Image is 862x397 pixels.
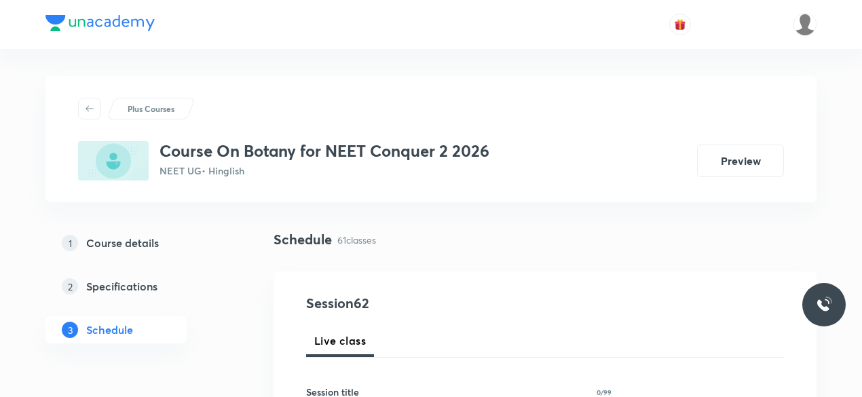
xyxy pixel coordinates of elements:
img: Arpita [793,13,817,36]
img: 91E11E2C-4549-4739-9D9A-1D5301BD2F12_plus.png [78,141,149,181]
p: 61 classes [337,233,376,247]
img: avatar [674,18,686,31]
img: Company Logo [45,15,155,31]
h5: Course details [86,235,159,251]
button: Preview [697,145,784,177]
h3: Course On Botany for NEET Conquer 2 2026 [160,141,489,161]
p: 1 [62,235,78,251]
a: 2Specifications [45,273,230,300]
p: NEET UG • Hinglish [160,164,489,178]
h4: Schedule [274,229,332,250]
p: 0/99 [597,389,612,396]
p: 2 [62,278,78,295]
h5: Specifications [86,278,157,295]
img: ttu [816,297,832,313]
a: Company Logo [45,15,155,35]
a: 1Course details [45,229,230,257]
button: avatar [669,14,691,35]
p: Plus Courses [128,102,174,115]
h4: Session 62 [306,293,554,314]
span: Live class [314,333,366,349]
h5: Schedule [86,322,133,338]
p: 3 [62,322,78,338]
